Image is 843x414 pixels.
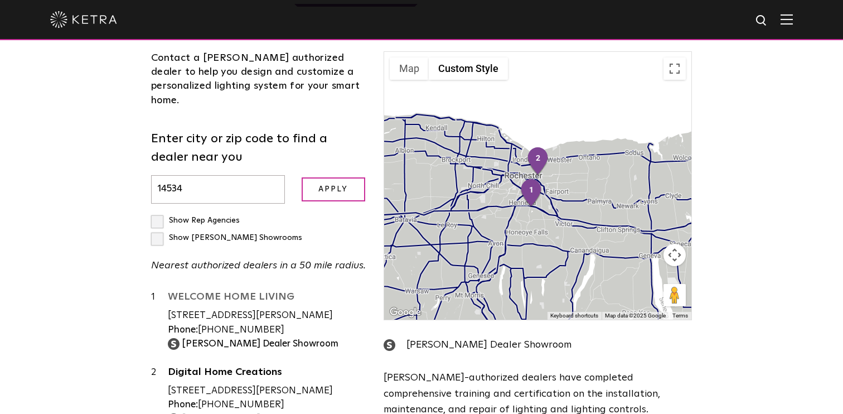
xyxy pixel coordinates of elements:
label: Show [PERSON_NAME] Showrooms [151,234,302,242]
p: Nearest authorized dealers in a 50 mile radius. [151,258,367,274]
div: [STREET_ADDRESS][PERSON_NAME] [168,309,367,323]
button: Map camera controls [663,244,686,266]
span: Map data ©2025 Google [605,312,666,319]
div: [PHONE_NUMBER] [168,398,367,412]
a: Terms (opens in new tab) [672,312,688,319]
img: Hamburger%20Nav.svg [781,14,793,25]
button: Custom Style [429,57,508,80]
button: Show street map [390,57,429,80]
div: 1 [520,179,543,209]
label: Enter city or zip code to find a dealer near you [151,130,367,167]
img: ketra-logo-2019-white [50,11,117,28]
div: Contact a [PERSON_NAME] authorized dealer to help you design and customize a personalized lightin... [151,51,367,108]
div: [PHONE_NUMBER] [168,323,367,338]
button: Drag Pegman onto the map to open Street View [663,284,686,306]
img: showroom_icon.png [384,339,395,351]
input: Apply [302,177,365,201]
img: showroom_icon.png [168,338,180,350]
a: Digital Home Creations [168,367,367,381]
strong: Phone: [168,400,198,410]
input: Enter city or zip code [151,175,285,204]
div: 2 [526,147,550,177]
button: Toggle fullscreen view [663,57,686,80]
a: WELCOME HOME LIVING [168,292,367,306]
strong: [PERSON_NAME] Dealer Showroom [182,339,338,349]
div: [PERSON_NAME] Dealer Showroom [384,337,692,353]
strong: Phone: [168,325,198,335]
div: 1 [151,290,168,351]
img: Google [387,305,424,320]
button: Keyboard shortcuts [550,312,598,320]
div: [STREET_ADDRESS][PERSON_NAME] [168,384,367,398]
label: Show Rep Agencies [151,216,240,224]
img: search icon [755,14,769,28]
a: Open this area in Google Maps (opens a new window) [387,305,424,320]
